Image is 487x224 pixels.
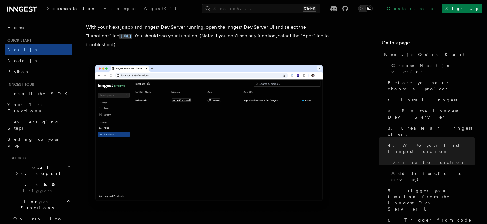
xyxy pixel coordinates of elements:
span: AgentKit [144,6,176,11]
a: Home [5,22,72,33]
span: Next.js Quick Start [384,51,465,58]
a: Before you start: choose a project [385,77,475,94]
a: Next.js [5,44,72,55]
span: 3. Create an Inngest client [388,125,475,137]
a: 5. Trigger your function from the Inngest Dev Server UI [385,185,475,215]
span: Install the SDK [7,91,71,96]
a: Define the function [389,157,475,168]
span: Define the function [391,159,465,165]
span: Home [7,25,25,31]
button: Search...Ctrl+K [202,4,320,13]
a: Contact sales [383,4,439,13]
a: Setting up your app [5,134,72,151]
span: 5. Trigger your function from the Inngest Dev Server UI [388,188,475,212]
span: 2. Run the Inngest Dev Server [388,108,475,120]
a: Add the function to serve() [389,168,475,185]
code: [URL] [119,34,132,39]
a: Examples [100,2,140,17]
span: Next.js [7,47,37,52]
h4: On this page [382,39,475,49]
img: Inngest Dev Server web interface's functions tab with functions listed [86,59,332,213]
p: With your Next.js app and Inngest Dev Server running, open the Inngest Dev Server UI and select t... [86,23,332,49]
a: Choose Next.js version [389,60,475,77]
span: 6. Trigger from code [388,217,472,223]
button: Toggle dark mode [358,5,373,12]
button: Inngest Functions [5,196,72,213]
a: AgentKit [140,2,180,17]
span: Inngest Functions [5,199,66,211]
span: Inngest tour [5,82,34,87]
kbd: Ctrl+K [303,6,316,12]
span: Quick start [5,38,32,43]
span: Leveraging Steps [7,120,59,131]
span: Examples [104,6,136,11]
span: 4. Write your first Inngest function [388,142,475,154]
span: Node.js [7,58,37,63]
a: Next.js Quick Start [382,49,475,60]
span: 1. Install Inngest [388,97,457,103]
a: 2. Run the Inngest Dev Server [385,105,475,123]
span: Features [5,156,26,161]
button: Events & Triggers [5,179,72,196]
span: Local Development [5,164,67,177]
a: Install the SDK [5,88,72,99]
a: Python [5,66,72,77]
a: 1. Install Inngest [385,94,475,105]
a: [URL] [119,33,132,39]
span: Choose Next.js version [391,63,475,75]
a: Your first Functions [5,99,72,116]
span: Overview [13,216,77,221]
span: Setting up your app [7,137,60,148]
a: Node.js [5,55,72,66]
a: 3. Create an Inngest client [385,123,475,140]
span: Add the function to serve() [391,170,475,183]
a: 4. Write your first Inngest function [385,140,475,157]
a: Documentation [42,2,100,17]
span: Your first Functions [7,102,44,113]
a: Leveraging Steps [5,116,72,134]
button: Local Development [5,162,72,179]
span: Events & Triggers [5,181,67,194]
span: Documentation [45,6,96,11]
a: Sign Up [442,4,482,13]
span: Before you start: choose a project [388,80,475,92]
span: Python [7,69,30,74]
